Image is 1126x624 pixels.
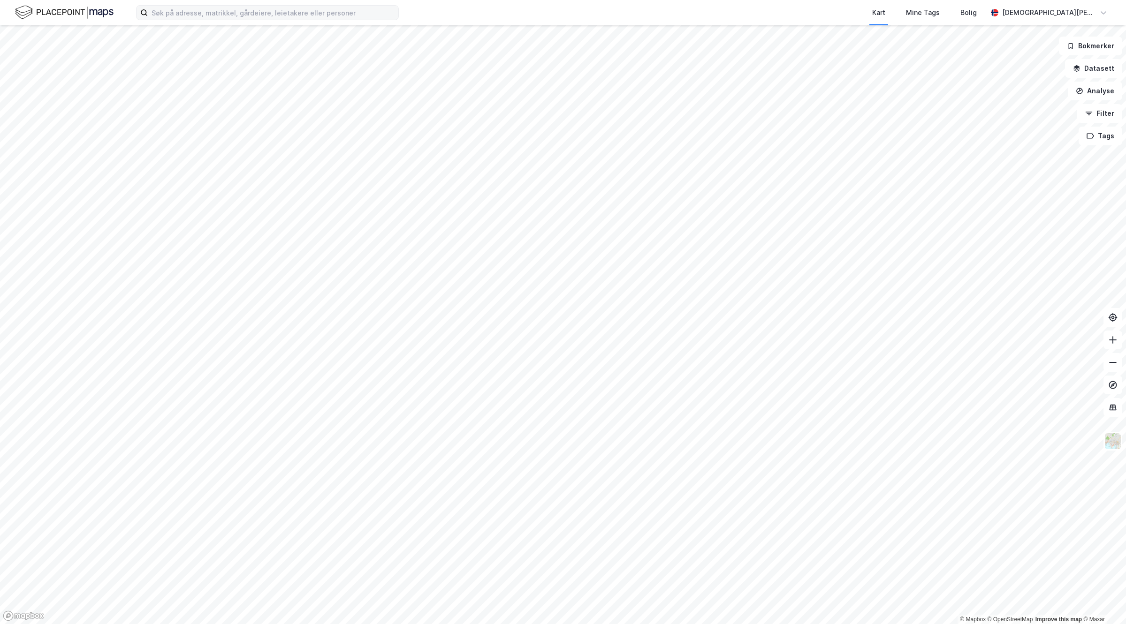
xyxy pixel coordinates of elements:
div: [DEMOGRAPHIC_DATA][PERSON_NAME] [1002,7,1096,18]
div: Kart [872,7,885,18]
button: Analyse [1068,82,1122,100]
button: Datasett [1065,59,1122,78]
iframe: Chat Widget [1079,579,1126,624]
a: Mapbox homepage [3,610,44,621]
button: Bokmerker [1059,37,1122,55]
div: Bolig [960,7,977,18]
img: Z [1104,432,1122,450]
a: Improve this map [1035,616,1082,623]
input: Søk på adresse, matrikkel, gårdeiere, leietakere eller personer [148,6,398,20]
button: Tags [1079,127,1122,145]
button: Filter [1077,104,1122,123]
a: Mapbox [960,616,986,623]
a: OpenStreetMap [988,616,1033,623]
img: logo.f888ab2527a4732fd821a326f86c7f29.svg [15,4,114,21]
div: Mine Tags [906,7,940,18]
